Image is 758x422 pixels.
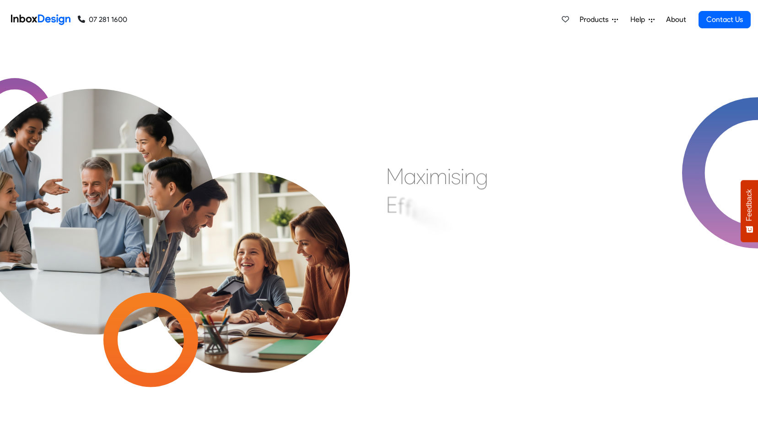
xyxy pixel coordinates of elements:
a: 07 281 1600 [78,14,127,25]
span: Products [580,14,612,25]
img: parents_with_child.png [124,122,375,373]
div: g [476,163,488,190]
a: Help [627,11,658,29]
div: x [416,163,425,190]
div: M [386,163,404,190]
a: Products [576,11,622,29]
div: E [386,191,398,218]
div: f [398,192,405,220]
div: m [429,163,447,190]
div: a [404,163,416,190]
div: c [416,200,427,227]
div: i [461,163,464,190]
span: Help [630,14,649,25]
div: n [442,212,453,239]
div: Maximising Efficient & Engagement, Connecting Schools, Families, and Students. [386,163,608,300]
div: s [451,163,461,190]
div: i [412,197,416,224]
div: e [430,207,442,235]
button: Feedback - Show survey [741,180,758,242]
a: About [663,11,688,29]
div: i [427,203,430,231]
div: i [425,163,429,190]
div: f [405,194,412,222]
div: i [447,163,451,190]
span: Feedback [745,189,753,221]
a: Contact Us [699,11,751,28]
div: n [464,163,476,190]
